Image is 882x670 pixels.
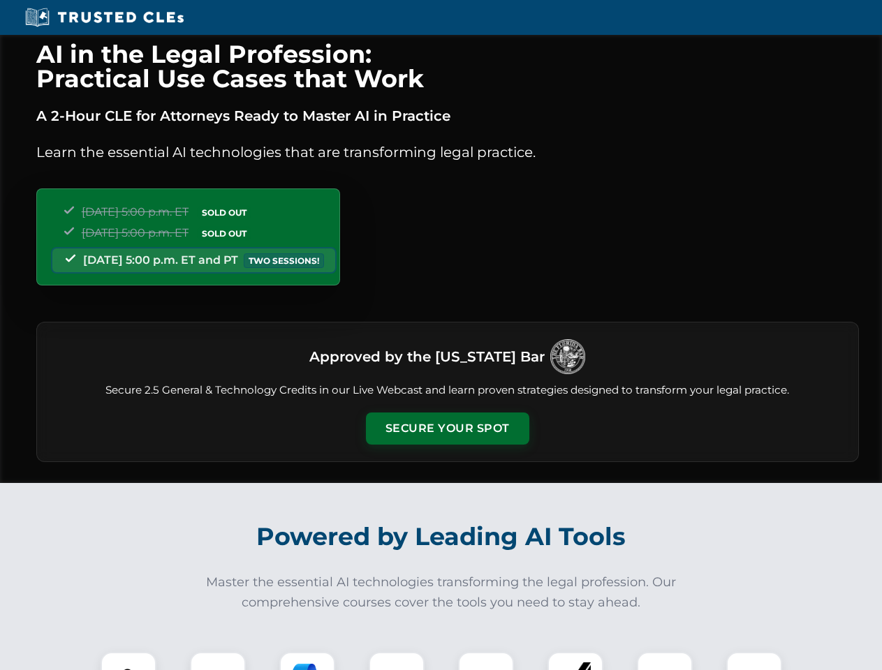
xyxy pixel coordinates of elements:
img: Trusted CLEs [21,7,188,28]
h1: AI in the Legal Profession: Practical Use Cases that Work [36,42,859,91]
p: Secure 2.5 General & Technology Credits in our Live Webcast and learn proven strategies designed ... [54,382,841,399]
p: A 2-Hour CLE for Attorneys Ready to Master AI in Practice [36,105,859,127]
p: Master the essential AI technologies transforming the legal profession. Our comprehensive courses... [197,572,686,613]
span: [DATE] 5:00 p.m. ET [82,226,189,239]
img: Logo [550,339,585,374]
h3: Approved by the [US_STATE] Bar [309,344,545,369]
span: [DATE] 5:00 p.m. ET [82,205,189,218]
span: SOLD OUT [197,226,251,241]
h2: Powered by Leading AI Tools [54,512,828,561]
button: Secure Your Spot [366,412,529,445]
p: Learn the essential AI technologies that are transforming legal practice. [36,141,859,163]
span: SOLD OUT [197,205,251,220]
